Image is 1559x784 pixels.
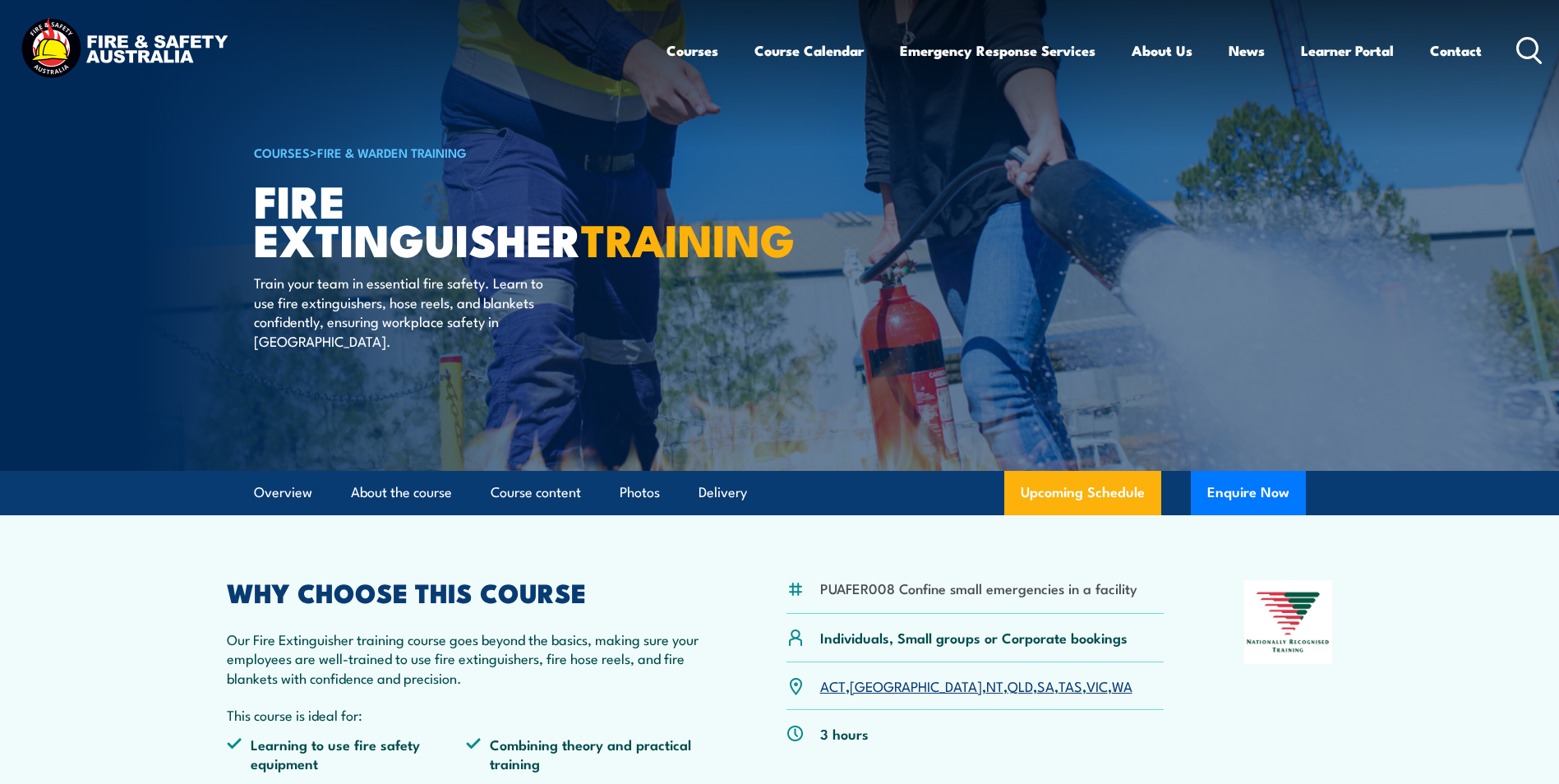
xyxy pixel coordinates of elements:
a: Overview [254,471,312,514]
a: [GEOGRAPHIC_DATA] [850,676,982,695]
a: VIC [1086,676,1108,695]
a: Upcoming Schedule [1004,471,1161,515]
p: 3 hours [820,724,869,743]
a: Course content [491,471,581,514]
li: Combining theory and practical training [466,735,706,773]
strong: TRAINING [581,204,795,272]
a: QLD [1008,676,1033,695]
li: PUAFER008 Confine small emergencies in a facility [820,579,1137,597]
a: NT [986,676,1003,695]
a: Emergency Response Services [900,29,1095,72]
a: Learner Portal [1301,29,1394,72]
a: Delivery [699,471,747,514]
img: Nationally Recognised Training logo. [1244,580,1333,664]
a: About the course [351,471,452,514]
a: COURSES [254,143,310,161]
a: Photos [620,471,660,514]
a: ACT [820,676,846,695]
a: Course Calendar [754,29,864,72]
h2: WHY CHOOSE THIS COURSE [227,580,707,603]
p: Our Fire Extinguisher training course goes beyond the basics, making sure your employees are well... [227,630,707,687]
button: Enquire Now [1191,471,1306,515]
a: TAS [1059,676,1082,695]
p: Train your team in essential fire safety. Learn to use fire extinguishers, hose reels, and blanke... [254,273,554,350]
a: Fire & Warden Training [317,143,467,161]
a: SA [1037,676,1054,695]
p: Individuals, Small groups or Corporate bookings [820,628,1128,647]
a: Courses [666,29,718,72]
a: Contact [1430,29,1482,72]
p: , , , , , , , [820,676,1132,695]
a: About Us [1132,29,1192,72]
h6: > [254,142,660,162]
a: WA [1112,676,1132,695]
li: Learning to use fire safety equipment [227,735,467,773]
a: News [1229,29,1265,72]
h1: Fire Extinguisher [254,181,660,257]
p: This course is ideal for: [227,705,707,724]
